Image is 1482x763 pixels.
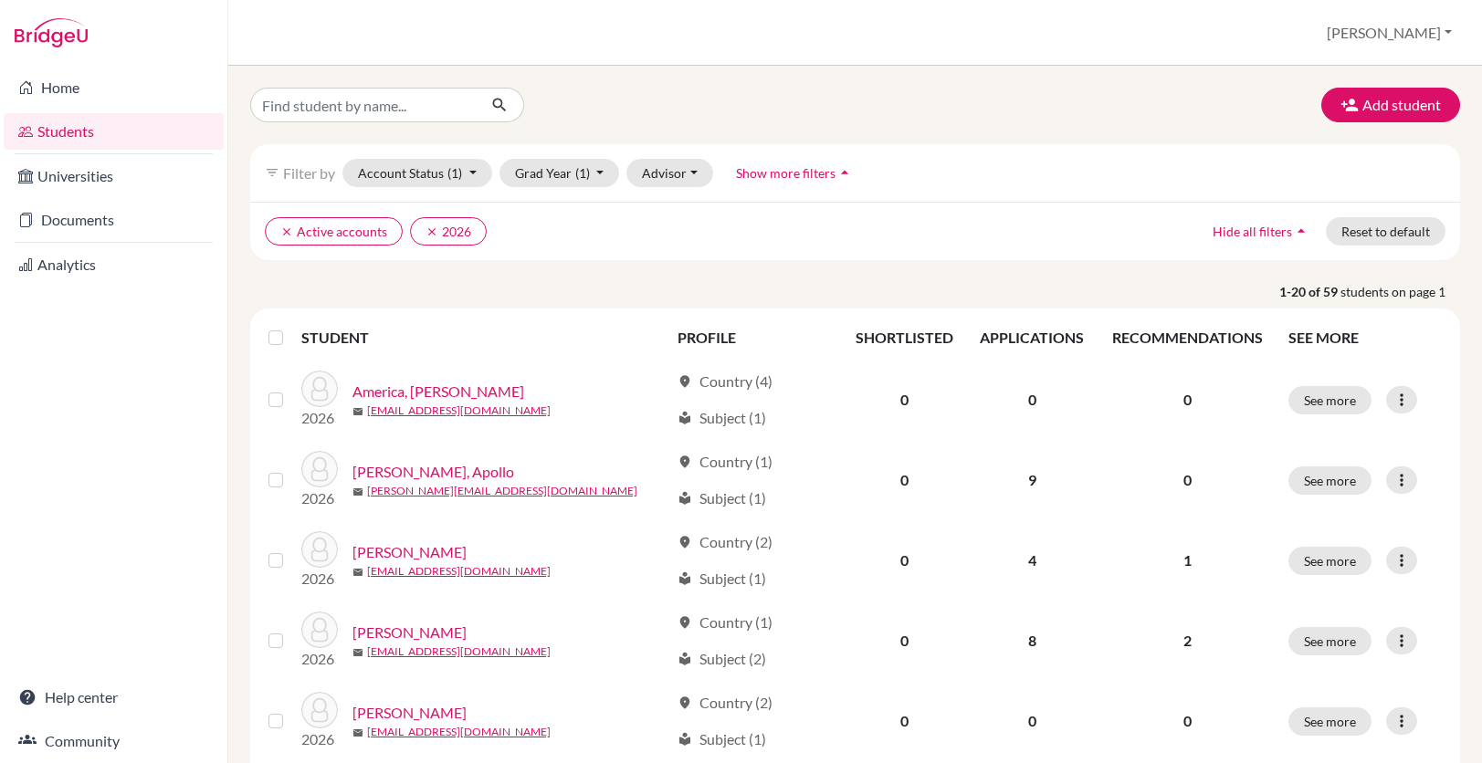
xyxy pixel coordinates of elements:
[1197,217,1326,246] button: Hide all filtersarrow_drop_up
[4,723,224,759] a: Community
[301,648,338,670] p: 2026
[301,487,338,509] p: 2026
[736,165,836,181] span: Show more filters
[4,158,224,194] a: Universities
[966,360,1098,440] td: 0
[301,531,338,568] img: Barnes, Nathaniel
[678,648,766,670] div: Subject (2)
[678,692,773,714] div: Country (2)
[410,217,487,246] button: clear2026
[678,407,766,429] div: Subject (1)
[352,727,363,738] span: mail
[1098,316,1277,360] th: RECOMMENDATIONS
[966,681,1098,761] td: 0
[1319,16,1460,50] button: [PERSON_NAME]
[280,225,293,238] i: clear
[1109,630,1267,652] p: 2
[301,316,667,360] th: STUDENT
[1326,217,1445,246] button: Reset to default
[678,615,692,630] span: location_on
[4,679,224,716] a: Help center
[367,643,551,660] a: [EMAIL_ADDRESS][DOMAIN_NAME]
[1288,707,1372,736] button: See more
[352,406,363,417] span: mail
[842,316,966,360] th: SHORTLISTED
[678,695,692,710] span: location_on
[678,374,692,389] span: location_on
[575,165,590,181] span: (1)
[499,159,620,187] button: Grad Year(1)
[678,487,766,509] div: Subject (1)
[4,202,224,238] a: Documents
[678,491,692,506] span: local_library
[352,541,467,563] a: [PERSON_NAME]
[1292,222,1310,240] i: arrow_drop_up
[426,225,438,238] i: clear
[447,165,462,181] span: (1)
[367,563,551,580] a: [EMAIL_ADDRESS][DOMAIN_NAME]
[301,692,338,728] img: Calzia, Edward
[1321,88,1460,122] button: Add student
[301,451,338,487] img: Andreichuk, Apollo
[352,567,363,578] span: mail
[678,652,692,666] span: local_library
[678,455,692,469] span: location_on
[1109,549,1267,571] p: 1
[678,531,773,553] div: Country (2)
[842,681,966,761] td: 0
[966,440,1098,520] td: 9
[678,451,773,473] div: Country (1)
[250,88,477,122] input: Find student by name...
[352,381,524,402] a: America, [PERSON_NAME]
[301,728,338,750] p: 2026
[1288,547,1372,575] button: See more
[678,728,766,750] div: Subject (1)
[678,535,692,549] span: location_on
[265,165,279,180] i: filter_list
[678,571,692,586] span: local_library
[301,407,338,429] p: 2026
[966,316,1098,360] th: APPLICATIONS
[1288,386,1372,414] button: See more
[352,647,363,658] span: mail
[1340,282,1460,301] span: students on page 1
[4,113,224,150] a: Students
[1109,389,1267,411] p: 0
[367,483,637,499] a: [PERSON_NAME][EMAIL_ADDRESS][DOMAIN_NAME]
[352,702,467,724] a: [PERSON_NAME]
[842,601,966,681] td: 0
[352,622,467,643] a: [PERSON_NAME]
[301,568,338,590] p: 2026
[301,371,338,407] img: America, Arthur
[720,159,869,187] button: Show more filtersarrow_drop_up
[367,724,551,740] a: [EMAIL_ADDRESS][DOMAIN_NAME]
[667,316,842,360] th: PROFILE
[15,18,88,47] img: Bridge-U
[352,461,514,483] a: [PERSON_NAME], Apollo
[842,360,966,440] td: 0
[342,159,492,187] button: Account Status(1)
[1288,627,1372,655] button: See more
[678,568,766,590] div: Subject (1)
[4,69,224,106] a: Home
[678,371,773,392] div: Country (4)
[626,159,713,187] button: Advisor
[265,217,403,246] button: clearActive accounts
[678,732,692,747] span: local_library
[678,411,692,425] span: local_library
[283,164,335,182] span: Filter by
[1109,469,1267,491] p: 0
[367,402,551,419] a: [EMAIL_ADDRESS][DOMAIN_NAME]
[842,520,966,601] td: 0
[836,163,854,182] i: arrow_drop_up
[352,486,363,497] span: mail
[4,246,224,283] a: Analytics
[1277,316,1453,360] th: SEE MORE
[1213,224,1292,239] span: Hide all filters
[1279,282,1340,301] strong: 1-20 of 59
[966,520,1098,601] td: 4
[1109,710,1267,732] p: 0
[1288,466,1372,495] button: See more
[842,440,966,520] td: 0
[966,601,1098,681] td: 8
